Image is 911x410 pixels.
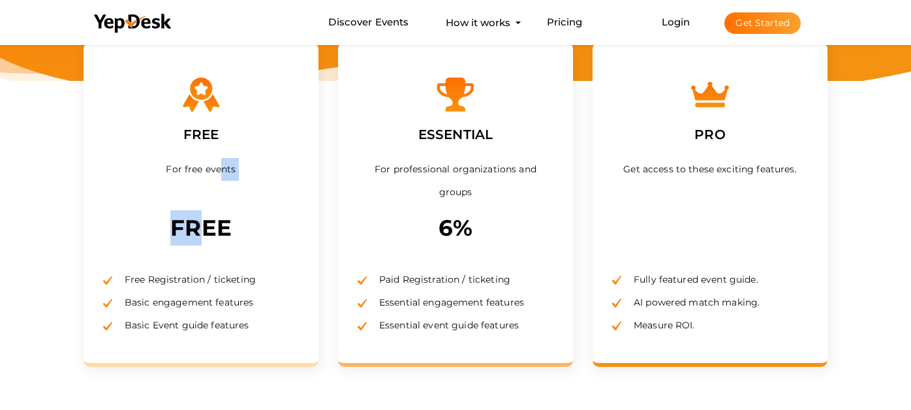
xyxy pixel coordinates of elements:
span: Basic Event guide features [115,319,249,331]
img: Success [612,276,621,284]
button: How it works [442,10,514,35]
span: Basic engagement features [115,296,254,308]
a: Login [662,16,690,28]
img: Success [612,298,621,307]
img: Success [358,299,367,307]
div: For free events [103,158,299,210]
img: trophy.svg [436,75,475,114]
label: PRO [685,114,735,155]
img: Success [358,276,367,285]
img: Success [612,321,621,330]
img: Success [103,276,112,285]
span: AI powered match making. [624,296,760,308]
span: Paid Registration / ticketing [369,274,510,285]
img: Free [181,75,221,114]
p: 6% [358,210,553,245]
div: For professional organizations and groups [358,158,553,210]
label: ESSENTIAL [409,114,502,155]
div: Get access to these exciting features. [612,158,808,210]
img: Success [103,322,112,330]
img: Success [358,322,367,330]
img: crown.svg [690,75,730,114]
a: Pricing [547,10,583,35]
span: Free Registration / ticketing [115,274,256,285]
label: FREE [174,114,229,155]
span: Essential engagement features [369,296,524,308]
p: FREE [103,210,299,245]
button: Get Started [724,12,801,34]
a: Discover Events [328,10,409,35]
span: Essential event guide features [369,319,519,331]
span: Measure ROI. [624,319,695,331]
span: Fully featured event guide. [624,274,758,285]
img: Success [103,299,112,307]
